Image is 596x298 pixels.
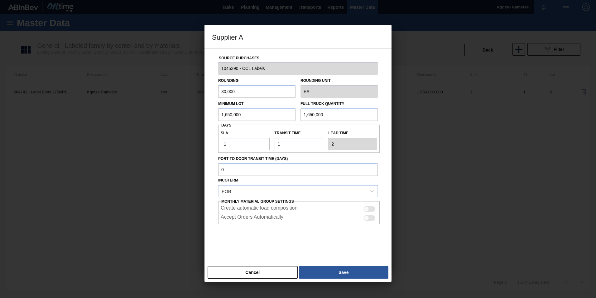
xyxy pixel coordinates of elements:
button: Save [299,266,388,279]
label: Rounding [218,78,238,83]
label: Lead time [328,129,377,138]
label: Minimum Lot [218,102,243,106]
label: SLA [221,129,270,138]
label: Accept Orders Automatically [221,214,283,222]
button: Cancel [208,266,298,279]
span: Days [221,123,231,127]
label: Create automatic load composition [221,205,297,213]
label: Rounding Unit [300,76,378,85]
div: This setting enables the automatic creation of load composition on the supplier side if the order... [218,204,380,213]
label: Source Purchases [219,56,259,60]
label: Full Truck Quantity [300,102,344,106]
label: Port to Door Transit Time (days) [218,154,378,163]
span: Monthly Material Group Settings [221,199,294,204]
label: Transit time [275,129,324,138]
div: This configuration enables automatic acceptance of the order on the supplier side [218,213,380,222]
div: FOB [222,188,231,194]
label: Incoterm [218,178,238,182]
h3: Supplier A [204,25,392,49]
